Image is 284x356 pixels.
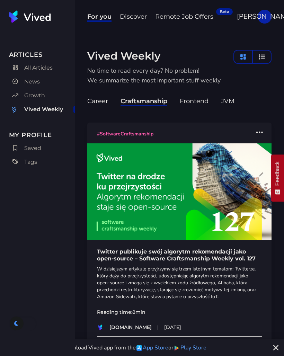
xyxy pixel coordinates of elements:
span: News [24,78,40,86]
a: Remote Job OffersBeta [155,12,213,21]
span: Craftsmanship [121,97,167,106]
a: Craftsmanship [121,96,167,106]
a: App Store [136,344,168,352]
span: All Articles [24,64,53,72]
span: Discover [120,13,147,22]
span: | [157,324,159,331]
span: Remote Job Offers [155,13,213,22]
a: Career [87,96,108,106]
p: No time to read every day? No problem! We summarize the most important stuff weekly [87,66,238,85]
a: JVM [221,96,234,106]
span: JVM [221,97,234,106]
button: [PERSON_NAME] [258,10,272,24]
time: [DATE] [164,324,181,331]
a: Discover [120,12,147,21]
p: Reading time: [87,309,272,315]
span: Growth [24,91,45,100]
p: [DOMAIN_NAME] [109,324,152,331]
p: W dzisiejszym artykule przyjrzymy się trzem istotnym tematom: Twitterze, który dąży do przejrzyst... [97,266,258,300]
span: Tags [24,158,37,166]
a: #SoftwareCraftsmanship [97,130,153,138]
span: Career [87,97,108,106]
div: Beta [216,8,233,15]
img: Vived [9,10,51,23]
span: Feedback [274,161,281,186]
span: # SoftwareCraftsmanship [97,131,153,137]
span: For you [87,13,112,22]
a: Tags [9,157,75,168]
h1: Twitter publikuje swój algorytm rekomendacji jako open-source – Software Craftsmanship Weekly vol... [87,248,272,262]
span: My Profile [9,130,75,140]
span: Vived Weekly [24,105,63,114]
span: Frontend [180,97,208,106]
button: Feedback - Show survey [271,154,284,202]
h1: Vived Weekly [87,50,160,62]
span: Saved [24,144,41,152]
a: Play Store [174,344,206,352]
a: News [9,76,75,87]
a: Frontend [180,96,208,106]
a: Saved [9,143,75,154]
button: compact layout [253,50,272,64]
span: Articles [9,50,75,60]
a: Growth [9,90,75,101]
button: masonry layout [233,50,253,64]
a: All Articles [9,62,75,73]
a: Twitter publikuje swój algorytm rekomendacji jako open-source – Software Craftsmanship Weekly vol... [87,138,272,331]
time: 8 min [132,309,145,315]
button: More actions [253,125,266,139]
a: For you [87,12,112,21]
a: Vived Weekly [9,104,75,115]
